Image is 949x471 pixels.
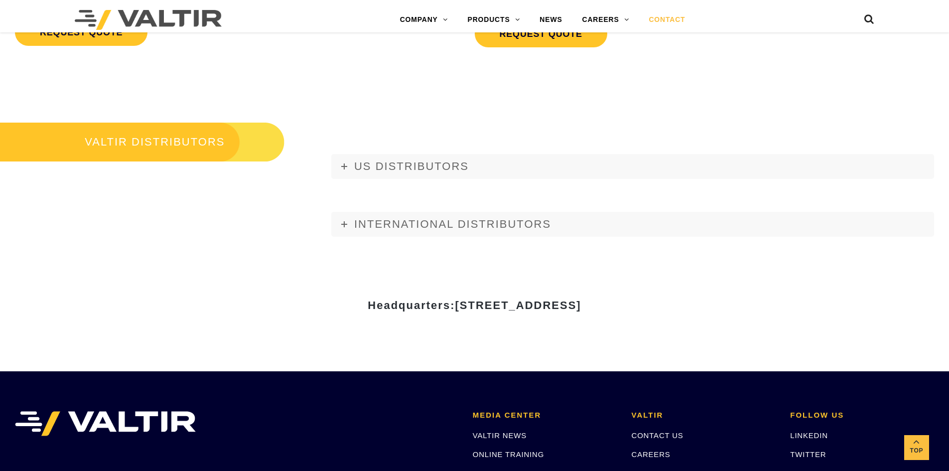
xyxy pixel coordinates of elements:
[632,411,776,420] h2: VALTIR
[331,154,934,179] a: US DISTRIBUTORS
[390,10,458,30] a: COMPANY
[368,299,581,312] strong: Headquarters:
[904,435,929,460] a: Top
[572,10,639,30] a: CAREERS
[354,218,551,230] span: INTERNATIONAL DISTRIBUTORS
[455,299,581,312] span: [STREET_ADDRESS]
[75,10,222,30] img: Valtir
[475,20,607,47] a: REQUEST QUOTE
[530,10,572,30] a: NEWS
[790,431,828,440] a: LINKEDIN
[473,450,544,459] a: ONLINE TRAINING
[790,450,826,459] a: TWITTER
[15,411,196,436] img: VALTIR
[639,10,695,30] a: CONTACT
[632,431,683,440] a: CONTACT US
[331,212,934,237] a: INTERNATIONAL DISTRIBUTORS
[632,450,671,459] a: CAREERS
[790,411,934,420] h2: FOLLOW US
[473,411,617,420] h2: MEDIA CENTER
[354,160,469,172] span: US DISTRIBUTORS
[473,431,527,440] a: VALTIR NEWS
[458,10,530,30] a: PRODUCTS
[904,445,929,457] span: Top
